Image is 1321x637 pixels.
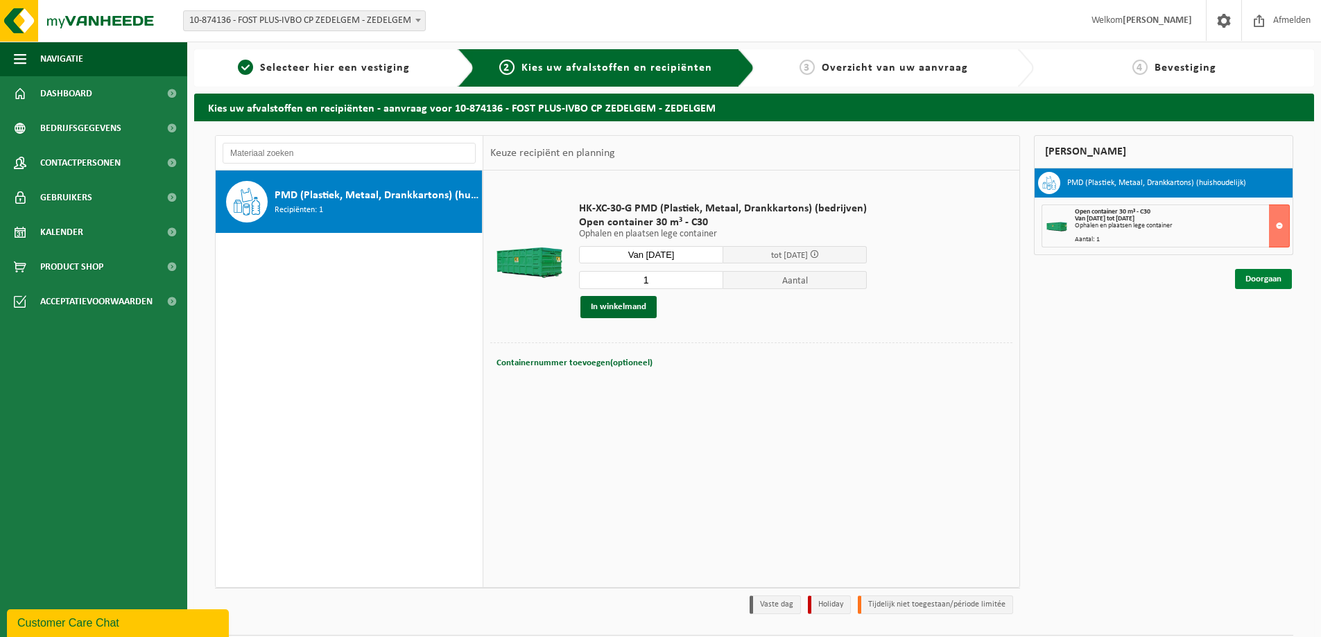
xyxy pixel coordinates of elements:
iframe: chat widget [7,607,232,637]
input: Selecteer datum [579,246,723,263]
span: Selecteer hier een vestiging [260,62,410,73]
div: Ophalen en plaatsen lege container [1075,222,1289,229]
span: Containernummer toevoegen(optioneel) [497,358,653,367]
div: [PERSON_NAME] [1034,135,1293,168]
li: Vaste dag [750,595,801,614]
span: 1 [238,60,253,75]
div: Aantal: 1 [1075,236,1289,243]
span: 10-874136 - FOST PLUS-IVBO CP ZEDELGEM - ZEDELGEM [183,10,426,31]
li: Tijdelijk niet toegestaan/période limitée [858,595,1013,614]
span: Aantal [723,271,867,289]
button: Containernummer toevoegen(optioneel) [495,354,654,373]
span: Kies uw afvalstoffen en recipiënten [521,62,712,73]
li: Holiday [808,595,851,614]
span: Kalender [40,215,83,250]
div: Keuze recipiënt en planning [483,136,622,171]
span: Open container 30 m³ - C30 [579,216,867,229]
span: Overzicht van uw aanvraag [822,62,968,73]
span: Bedrijfsgegevens [40,111,121,146]
a: 1Selecteer hier een vestiging [201,60,447,76]
span: 10-874136 - FOST PLUS-IVBO CP ZEDELGEM - ZEDELGEM [184,11,425,30]
span: PMD (Plastiek, Metaal, Drankkartons) (huishoudelijk) [275,187,478,204]
span: 4 [1132,60,1148,75]
span: HK-XC-30-G PMD (Plastiek, Metaal, Drankkartons) (bedrijven) [579,202,867,216]
span: Open container 30 m³ - C30 [1075,208,1150,216]
h3: PMD (Plastiek, Metaal, Drankkartons) (huishoudelijk) [1067,172,1246,194]
span: 2 [499,60,515,75]
input: Materiaal zoeken [223,143,476,164]
span: 3 [800,60,815,75]
strong: [PERSON_NAME] [1123,15,1192,26]
span: Contactpersonen [40,146,121,180]
span: Dashboard [40,76,92,111]
span: Navigatie [40,42,83,76]
span: Recipiënten: 1 [275,204,323,217]
p: Ophalen en plaatsen lege container [579,229,867,239]
button: PMD (Plastiek, Metaal, Drankkartons) (huishoudelijk) Recipiënten: 1 [216,171,483,233]
span: Bevestiging [1155,62,1216,73]
a: Doorgaan [1235,269,1292,289]
h2: Kies uw afvalstoffen en recipiënten - aanvraag voor 10-874136 - FOST PLUS-IVBO CP ZEDELGEM - ZEDE... [194,94,1314,121]
strong: Van [DATE] tot [DATE] [1075,215,1134,222]
span: Gebruikers [40,180,92,215]
span: Acceptatievoorwaarden [40,284,153,319]
span: Product Shop [40,250,103,284]
span: tot [DATE] [771,251,808,260]
button: In winkelmand [580,296,657,318]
